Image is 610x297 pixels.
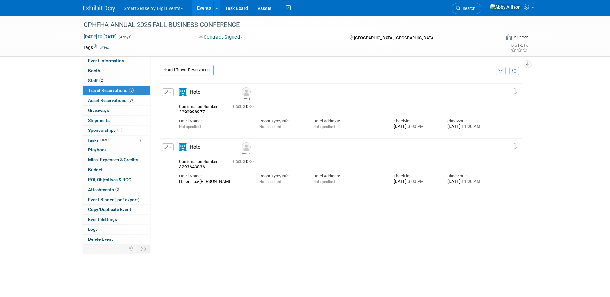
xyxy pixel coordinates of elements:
[233,159,256,164] span: 0.00
[129,88,134,93] span: 2
[88,167,103,172] span: Budget
[128,98,134,103] span: 29
[88,217,117,222] span: Event Settings
[233,104,256,109] span: 0.00
[242,96,250,100] div: Cassie (Cassandra) Murray
[407,124,424,129] span: 3:00 PM
[513,35,528,40] div: In-Person
[83,145,150,155] a: Playbook
[83,66,150,76] a: Booth
[83,185,150,195] a: Attachments3
[137,245,150,253] td: Toggle Event Tabs
[354,35,434,40] span: [GEOGRAPHIC_DATA], [GEOGRAPHIC_DATA]
[259,124,281,129] span: Not specified
[83,76,150,86] a: Staff2
[83,56,150,66] a: Event Information
[233,104,246,109] span: Cost: $
[259,118,304,124] div: Room Type/Info:
[460,179,480,184] span: 11:00 AM
[460,6,475,11] span: Search
[83,215,150,224] a: Event Settings
[242,142,251,151] img: Jim Lewis
[87,138,109,143] span: Tasks
[88,88,134,93] span: Travel Reservations
[117,128,122,132] span: 1
[242,87,251,96] img: Cassie (Cassandra) Murray
[88,68,108,73] span: Booth
[118,35,132,39] span: (4 days)
[179,124,201,129] span: Not specified
[160,65,214,75] a: Add Travel Reservation
[88,237,113,242] span: Delete Event
[313,118,384,124] div: Hotel Address:
[197,34,245,40] button: Contract Signed
[242,151,250,155] div: Jim Lewis
[126,245,137,253] td: Personalize Event Tab Strip
[88,207,131,212] span: Copy/Duplicate Event
[83,44,111,50] td: Tags
[240,142,251,155] div: Jim Lewis
[88,58,124,63] span: Event Information
[240,87,251,100] div: Cassie (Cassandra) Murray
[179,164,205,169] span: 3293643836
[83,96,150,105] a: Asset Reservations29
[88,118,110,123] span: Shipments
[88,98,134,103] span: Asset Reservations
[452,3,481,14] a: Search
[115,187,120,192] span: 3
[447,118,491,124] div: Check-out:
[83,195,150,205] a: Event Binder (.pdf export)
[447,179,491,184] div: [DATE]
[394,118,438,124] div: Check-in:
[83,86,150,95] a: Travel Reservations2
[490,4,521,11] img: Abby Allison
[179,143,187,151] i: Hotel
[179,157,223,164] div: Confirmation Number:
[447,124,491,130] div: [DATE]
[83,175,150,185] a: ROI, Objectives & ROO
[83,126,150,135] a: Sponsorships1
[88,227,98,232] span: Logs
[313,124,335,129] span: Not specified
[394,179,438,184] div: [DATE]
[88,197,140,202] span: Event Binder (.pdf export)
[88,157,138,162] span: Misc. Expenses & Credits
[83,165,150,175] a: Budget
[259,173,304,179] div: Room Type/Info:
[88,128,122,133] span: Sponsorships
[88,147,107,152] span: Playbook
[103,69,106,72] i: Booth reservation complete
[81,19,491,31] div: CPHFHA ANNUAL 2025 FALL BUSINESS CONFERENCE
[407,179,424,184] span: 3:00 PM
[179,88,187,96] i: Hotel
[179,179,250,184] div: Hilton Lac-[PERSON_NAME]
[83,34,117,40] span: [DATE] [DATE]
[190,89,202,95] span: Hotel
[88,78,104,83] span: Staff
[447,173,491,179] div: Check-out:
[88,187,120,192] span: Attachments
[462,33,529,43] div: Event Format
[100,45,111,50] a: Edit
[506,34,512,40] img: Format-Inperson.png
[179,118,250,124] div: Hotel Name:
[88,108,109,113] span: Giveaways
[83,5,115,12] img: ExhibitDay
[83,136,150,145] a: Tasks82%
[233,159,246,164] span: Cost: $
[83,116,150,125] a: Shipments
[179,173,250,179] div: Hotel Name:
[394,173,438,179] div: Check-in:
[88,177,131,182] span: ROI, Objectives & ROO
[514,88,517,94] i: Click and drag to move item
[259,179,281,184] span: Not specified
[97,34,103,39] span: to
[100,138,109,142] span: 82%
[179,109,205,114] span: 3290998977
[83,225,150,234] a: Logs
[99,78,104,83] span: 2
[190,144,202,150] span: Hotel
[394,124,438,130] div: [DATE]
[511,44,528,47] div: Event Rating
[460,124,480,129] span: 11:00 AM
